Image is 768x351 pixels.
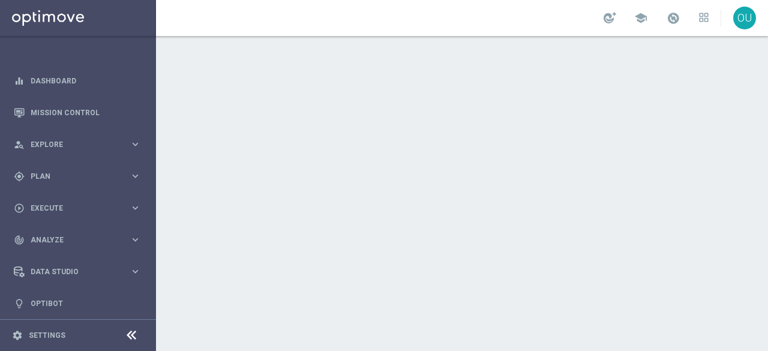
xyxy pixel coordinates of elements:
span: Analyze [31,236,130,244]
i: settings [12,330,23,341]
div: OU [733,7,756,29]
i: person_search [14,139,25,150]
div: Analyze [14,235,130,245]
button: lightbulb Optibot [13,299,142,308]
span: school [634,11,647,25]
a: Mission Control [31,97,141,128]
div: Plan [14,171,130,182]
button: gps_fixed Plan keyboard_arrow_right [13,172,142,181]
a: Dashboard [31,65,141,97]
i: keyboard_arrow_right [130,139,141,150]
div: Execute [14,203,130,214]
button: track_changes Analyze keyboard_arrow_right [13,235,142,245]
button: play_circle_outline Execute keyboard_arrow_right [13,203,142,213]
button: Mission Control [13,108,142,118]
div: Explore [14,139,130,150]
i: keyboard_arrow_right [130,234,141,245]
i: lightbulb [14,298,25,309]
i: equalizer [14,76,25,86]
i: gps_fixed [14,171,25,182]
i: track_changes [14,235,25,245]
a: Settings [29,332,65,339]
div: Mission Control [14,97,141,128]
button: equalizer Dashboard [13,76,142,86]
span: Explore [31,141,130,148]
i: keyboard_arrow_right [130,170,141,182]
div: Dashboard [14,65,141,97]
div: Optibot [14,287,141,319]
span: Execute [31,205,130,212]
i: play_circle_outline [14,203,25,214]
div: Data Studio [14,266,130,277]
span: Data Studio [31,268,130,275]
i: keyboard_arrow_right [130,266,141,277]
i: keyboard_arrow_right [130,202,141,214]
span: Plan [31,173,130,180]
a: Optibot [31,287,141,319]
button: Data Studio keyboard_arrow_right [13,267,142,277]
button: person_search Explore keyboard_arrow_right [13,140,142,149]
